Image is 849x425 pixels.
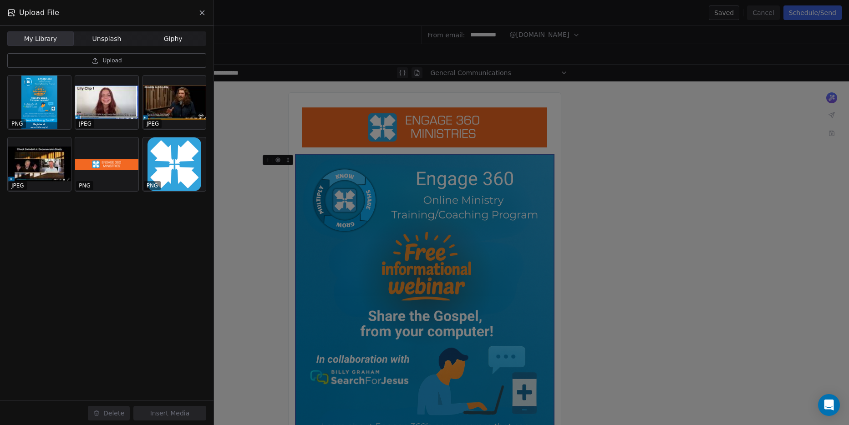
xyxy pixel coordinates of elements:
[79,182,91,189] p: PNG
[11,182,24,189] p: JPEG
[147,120,159,127] p: JPEG
[19,7,59,18] span: Upload File
[102,57,122,64] span: Upload
[818,394,840,416] div: Open Intercom Messenger
[147,182,158,189] p: PNG
[88,406,130,420] button: Delete
[79,120,92,127] p: JPEG
[7,53,206,68] button: Upload
[164,34,183,44] span: Giphy
[133,406,206,420] button: Insert Media
[11,120,23,127] p: PNG
[92,34,122,44] span: Unsplash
